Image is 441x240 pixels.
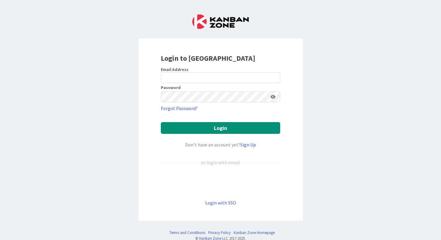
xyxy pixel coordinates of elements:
div: or login with email [199,159,241,166]
label: Email Address [161,67,188,72]
a: Login with SSO [205,200,236,206]
iframe: Sign in with Google Button [158,176,283,189]
label: Password [161,85,181,90]
a: Sign Up [240,142,256,148]
b: Login to [GEOGRAPHIC_DATA] [161,54,255,63]
button: Login [161,122,280,134]
a: Kanban Zone Homepage [234,230,275,235]
a: Terms and Conditions [169,230,205,235]
a: Privacy Policy [208,230,231,235]
a: Forgot Password? [161,105,198,112]
div: Don’t have an account yet? [161,141,280,148]
img: Kanban Zone [192,14,249,29]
